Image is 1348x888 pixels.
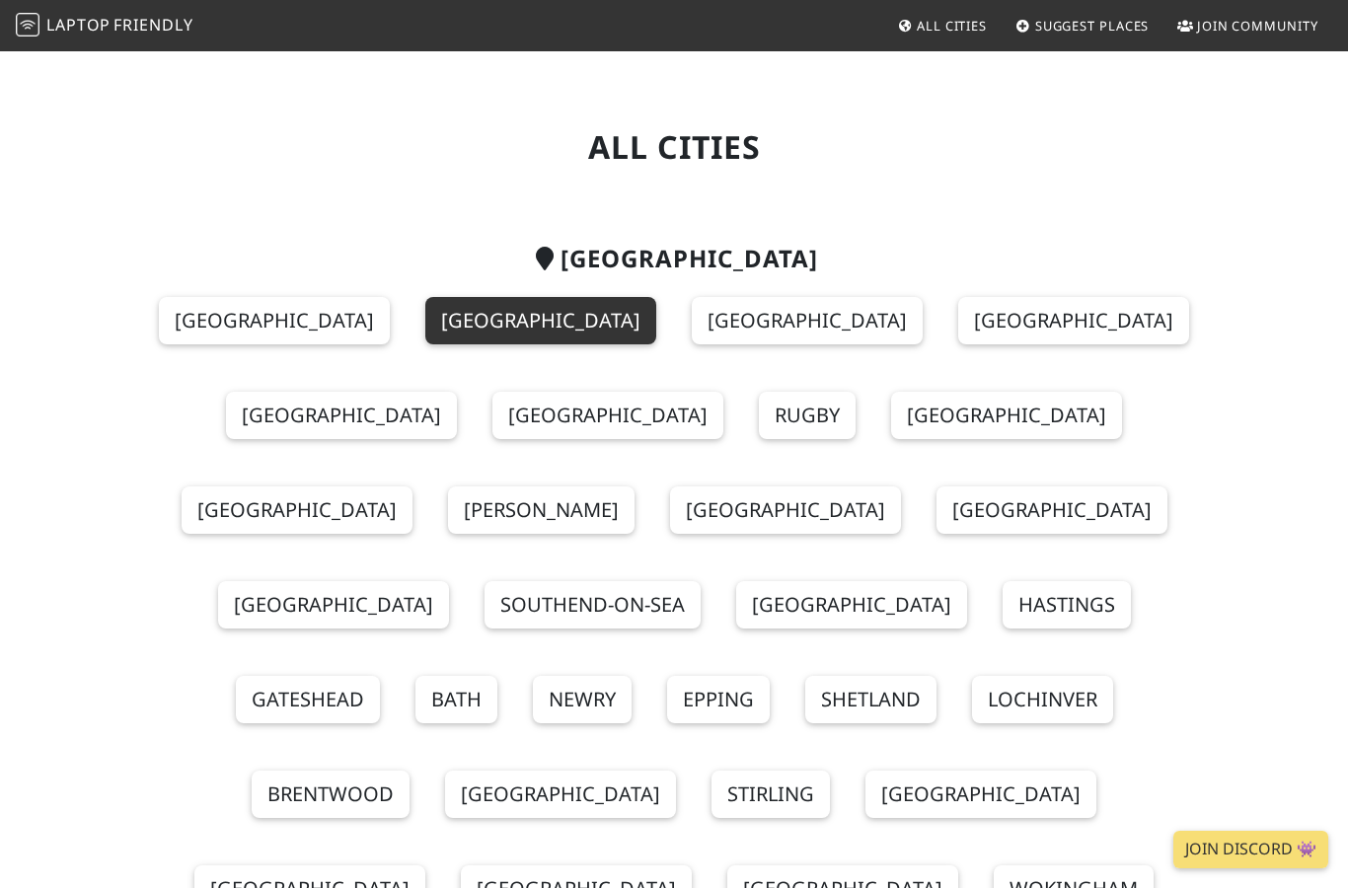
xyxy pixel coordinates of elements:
img: LaptopFriendly [16,13,39,37]
a: [GEOGRAPHIC_DATA] [958,297,1189,344]
a: [GEOGRAPHIC_DATA] [670,486,901,534]
a: [GEOGRAPHIC_DATA] [226,392,457,439]
span: Friendly [113,14,192,36]
span: Join Community [1197,17,1318,35]
h2: [GEOGRAPHIC_DATA] [123,245,1225,273]
span: Suggest Places [1035,17,1150,35]
a: All Cities [889,8,995,43]
a: Join Discord 👾 [1173,831,1328,868]
a: Gateshead [236,676,380,723]
a: LaptopFriendly LaptopFriendly [16,9,193,43]
span: All Cities [917,17,987,35]
a: Epping [667,676,770,723]
a: Hastings [1003,581,1131,629]
a: Lochinver [972,676,1113,723]
a: [GEOGRAPHIC_DATA] [692,297,923,344]
a: Newry [533,676,632,723]
a: [GEOGRAPHIC_DATA] [865,771,1096,818]
a: [GEOGRAPHIC_DATA] [445,771,676,818]
a: Brentwood [252,771,410,818]
a: [GEOGRAPHIC_DATA] [218,581,449,629]
a: [GEOGRAPHIC_DATA] [891,392,1122,439]
a: Stirling [711,771,830,818]
a: Shetland [805,676,936,723]
a: Suggest Places [1008,8,1158,43]
h1: All Cities [123,128,1225,166]
a: [GEOGRAPHIC_DATA] [492,392,723,439]
a: [PERSON_NAME] [448,486,635,534]
a: Join Community [1169,8,1326,43]
a: Bath [415,676,497,723]
a: [GEOGRAPHIC_DATA] [425,297,656,344]
a: [GEOGRAPHIC_DATA] [182,486,412,534]
a: Southend-on-Sea [485,581,701,629]
a: [GEOGRAPHIC_DATA] [936,486,1167,534]
a: [GEOGRAPHIC_DATA] [736,581,967,629]
a: Rugby [759,392,856,439]
span: Laptop [46,14,111,36]
a: [GEOGRAPHIC_DATA] [159,297,390,344]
